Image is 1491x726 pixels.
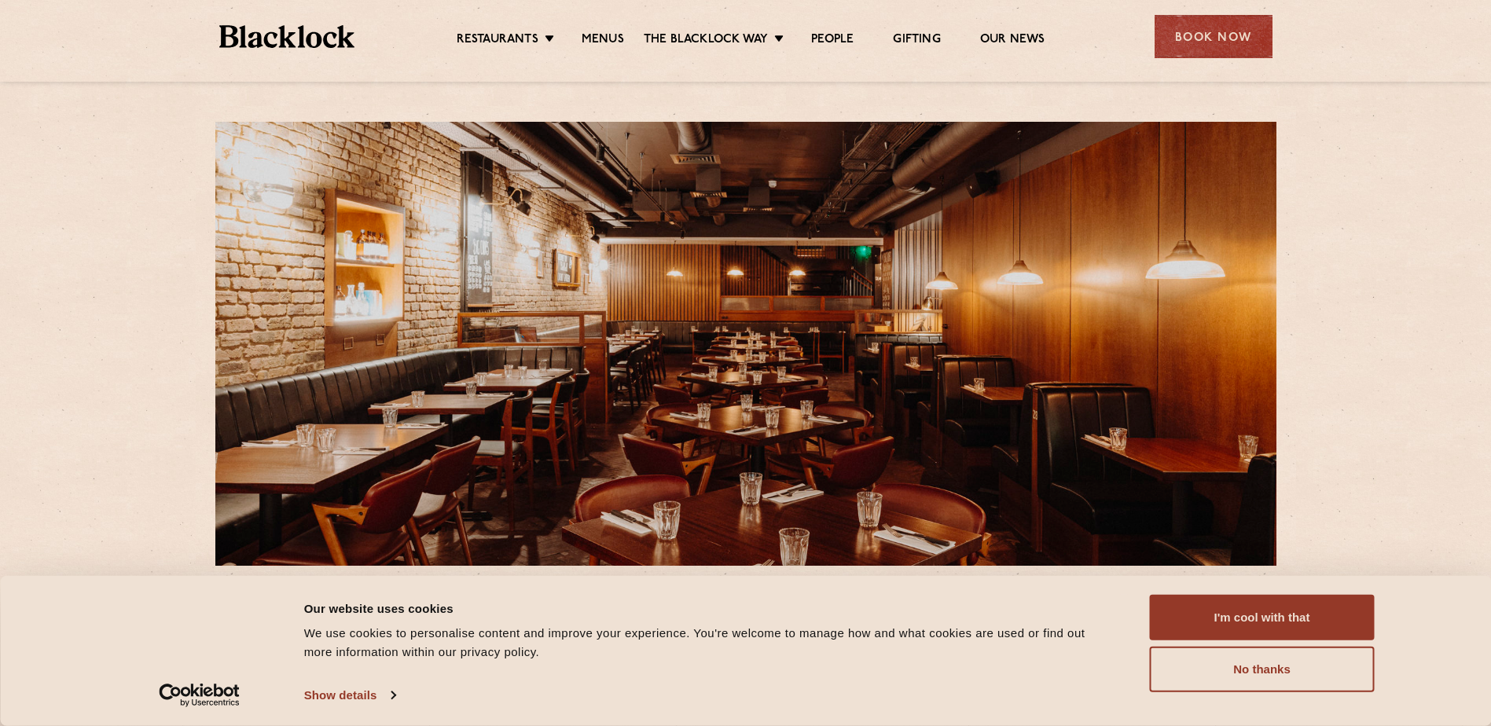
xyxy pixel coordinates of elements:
a: Our News [980,32,1045,49]
a: Usercentrics Cookiebot - opens in a new window [130,684,268,707]
div: We use cookies to personalise content and improve your experience. You're welcome to manage how a... [304,624,1115,662]
div: Our website uses cookies [304,599,1115,618]
div: Book Now [1155,15,1272,58]
a: Menus [582,32,624,49]
a: Show details [304,684,395,707]
img: BL_Textured_Logo-footer-cropped.svg [219,25,355,48]
a: The Blacklock Way [644,32,768,49]
button: I'm cool with that [1150,595,1375,640]
a: Restaurants [457,32,538,49]
a: Gifting [893,32,940,49]
button: No thanks [1150,647,1375,692]
a: People [811,32,854,49]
